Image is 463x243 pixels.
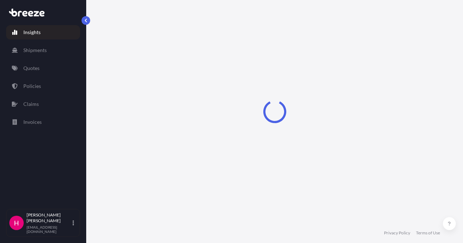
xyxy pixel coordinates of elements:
a: Shipments [6,43,80,57]
p: [EMAIL_ADDRESS][DOMAIN_NAME] [27,225,71,234]
p: Shipments [23,47,47,54]
span: H [14,219,19,226]
a: Terms of Use [416,230,440,236]
a: Invoices [6,115,80,129]
p: Insights [23,29,41,36]
a: Claims [6,97,80,111]
a: Insights [6,25,80,39]
p: [PERSON_NAME] [PERSON_NAME] [27,212,71,224]
p: Policies [23,83,41,90]
p: Quotes [23,65,40,72]
a: Privacy Policy [384,230,410,236]
p: Claims [23,101,39,108]
p: Invoices [23,118,42,126]
a: Quotes [6,61,80,75]
a: Policies [6,79,80,93]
